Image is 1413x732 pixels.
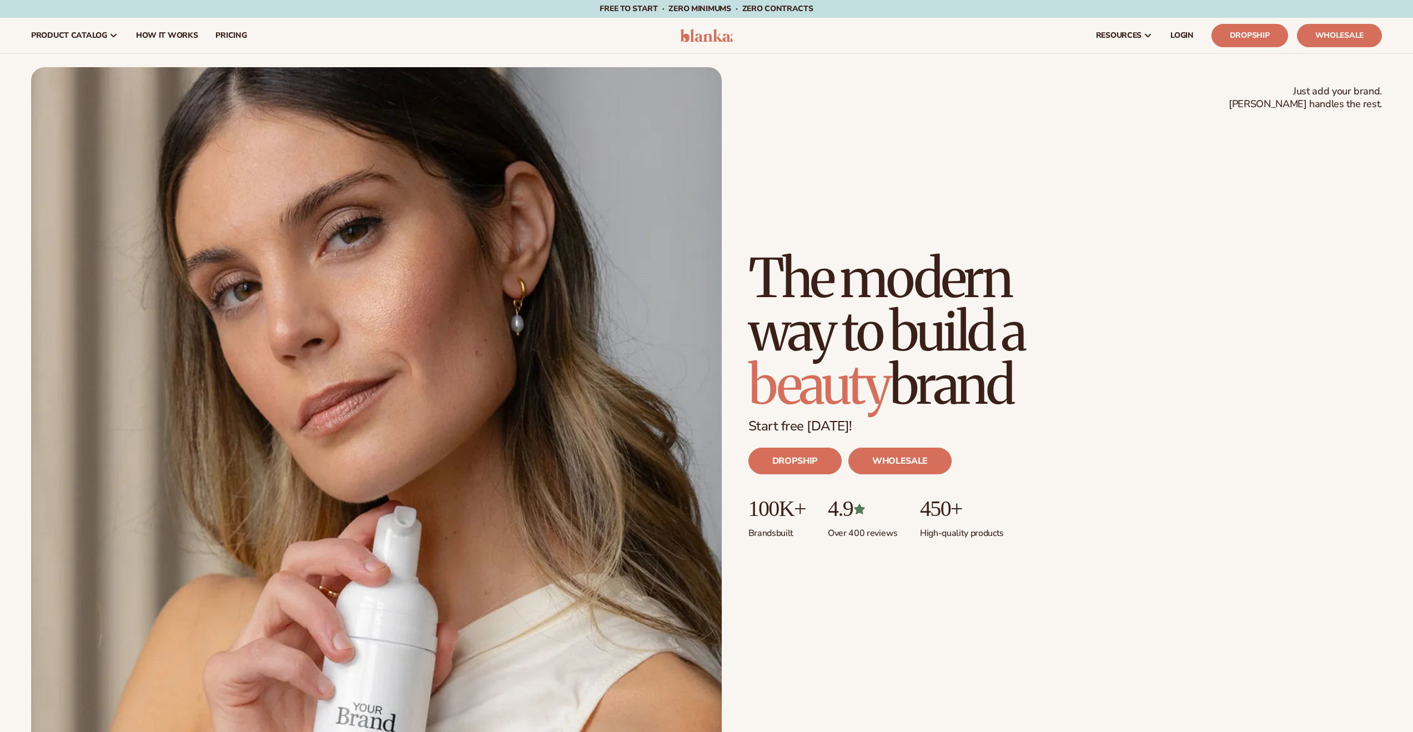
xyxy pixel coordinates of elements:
[127,18,207,53] a: How It Works
[748,352,889,418] span: beauty
[215,31,247,40] span: pricing
[1170,31,1194,40] span: LOGIN
[31,31,107,40] span: product catalog
[207,18,255,53] a: pricing
[1229,85,1382,111] span: Just add your brand. [PERSON_NAME] handles the rest.
[136,31,198,40] span: How It Works
[1087,18,1161,53] a: resources
[22,18,127,53] a: product catalog
[920,521,1004,539] p: High-quality products
[1297,24,1382,47] a: Wholesale
[748,497,806,521] p: 100K+
[748,418,1382,434] p: Start free [DATE]!
[748,252,1104,412] h1: The modern way to build a brand
[1161,18,1203,53] a: LOGIN
[828,497,898,521] p: 4.9
[680,29,733,42] img: logo
[1211,24,1288,47] a: Dropship
[748,521,806,539] p: Brands built
[828,521,898,539] p: Over 400 reviews
[748,448,842,474] a: DROPSHIP
[600,3,813,14] span: Free to start · ZERO minimums · ZERO contracts
[848,448,952,474] a: WHOLESALE
[920,497,1004,521] p: 450+
[1096,31,1142,40] span: resources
